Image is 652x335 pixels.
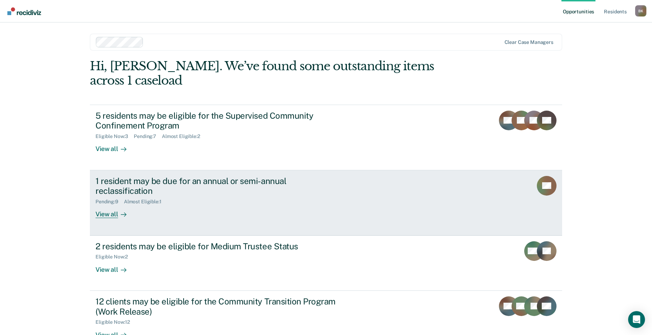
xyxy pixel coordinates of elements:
div: Open Intercom Messenger [628,311,645,328]
div: Almost Eligible : 2 [162,133,206,139]
div: B K [635,5,646,17]
div: Pending : 7 [134,133,162,139]
div: View all [96,260,135,274]
div: View all [96,139,135,153]
a: 2 residents may be eligible for Medium Trustee StatusEligible Now:2View all [90,236,562,291]
a: 1 resident may be due for an annual or semi-annual reclassificationPending:9Almost Eligible:1View... [90,170,562,236]
button: Profile dropdown button [635,5,646,17]
div: 1 resident may be due for an annual or semi-annual reclassification [96,176,342,196]
div: Eligible Now : 12 [96,319,136,325]
div: View all [96,205,135,218]
div: Almost Eligible : 1 [124,199,167,205]
div: Eligible Now : 3 [96,133,134,139]
div: 5 residents may be eligible for the Supervised Community Confinement Program [96,111,342,131]
div: Pending : 9 [96,199,124,205]
a: 5 residents may be eligible for the Supervised Community Confinement ProgramEligible Now:3Pending... [90,105,562,170]
div: 2 residents may be eligible for Medium Trustee Status [96,241,342,251]
img: Recidiviz [7,7,41,15]
div: 12 clients may be eligible for the Community Transition Program (Work Release) [96,296,342,317]
div: Eligible Now : 2 [96,254,133,260]
div: Hi, [PERSON_NAME]. We’ve found some outstanding items across 1 caseload [90,59,468,88]
div: Clear case managers [505,39,553,45]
